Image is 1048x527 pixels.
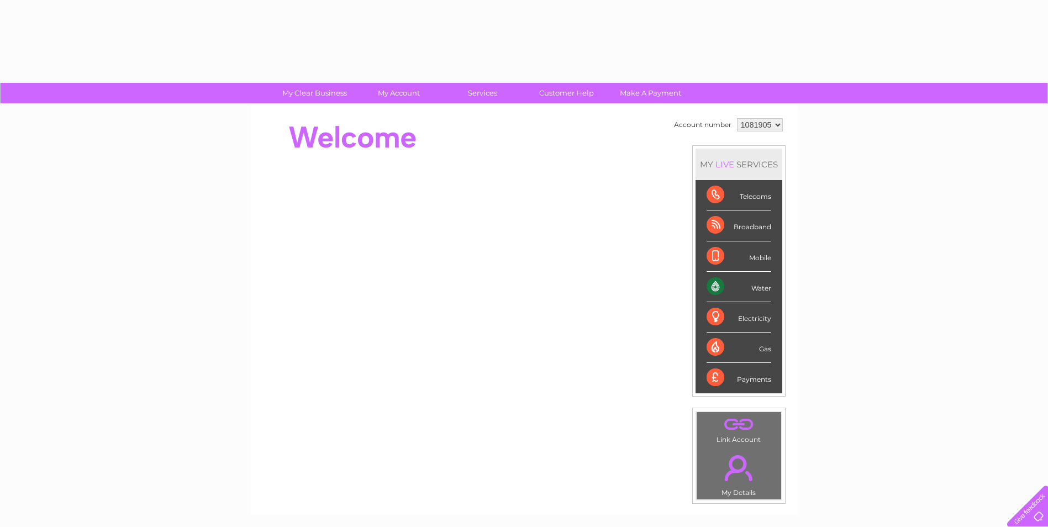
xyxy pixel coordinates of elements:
div: Broadband [707,210,771,241]
a: . [699,415,778,434]
div: LIVE [713,159,736,170]
a: My Account [353,83,444,103]
div: Water [707,272,771,302]
a: . [699,449,778,487]
td: Account number [671,115,734,134]
div: Telecoms [707,180,771,210]
td: Link Account [696,412,782,446]
a: Make A Payment [605,83,696,103]
div: Mobile [707,241,771,272]
div: MY SERVICES [696,149,782,180]
td: My Details [696,446,782,500]
a: My Clear Business [269,83,360,103]
a: Services [437,83,528,103]
div: Gas [707,333,771,363]
a: Customer Help [521,83,612,103]
div: Electricity [707,302,771,333]
div: Payments [707,363,771,393]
